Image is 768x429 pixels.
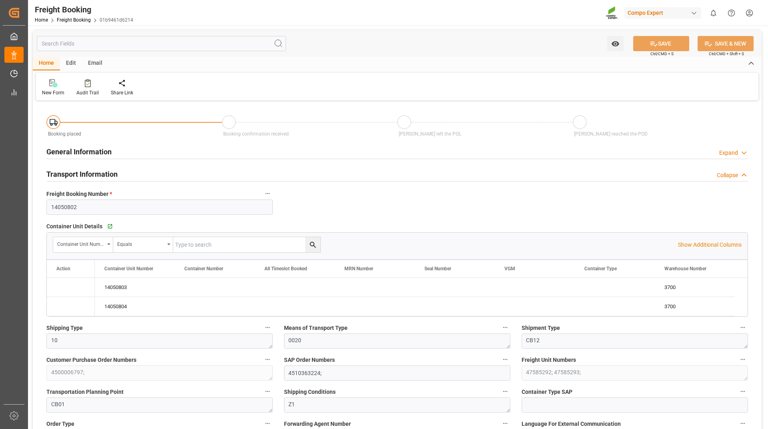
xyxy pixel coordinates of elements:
[46,169,118,180] h2: Transport Information
[46,356,136,364] span: Customer Purchase Order Numbers
[504,266,515,271] span: VGM
[719,149,738,157] div: Expand
[633,36,689,51] button: SAVE
[60,57,82,70] div: Edit
[95,278,175,297] div: 14050803
[500,386,510,397] button: Shipping Conditions
[264,266,307,271] span: All Timeslot Booked
[738,354,748,365] button: Freight Unit Numbers
[717,171,738,180] div: Collapse
[624,7,701,19] div: Compo Expert
[650,51,674,57] span: Ctrl/CMD + S
[738,322,748,333] button: Shipment Type
[111,89,133,96] div: Share Link
[500,418,510,429] button: Forwarding Agent Number
[262,188,273,199] button: Freight Booking Number *
[117,239,164,248] div: Equals
[584,266,617,271] span: Container Type
[655,278,735,297] div: 3700
[46,420,74,428] span: Order Type
[53,237,113,252] button: open menu
[624,5,704,20] button: Compo Expert
[37,36,286,51] input: Search Fields
[500,322,510,333] button: Means of Transport Type
[607,36,624,51] button: open menu
[709,51,744,57] span: Ctrl/CMD + Shift + S
[698,36,754,51] button: SAVE & NEW
[46,190,112,198] span: Freight Booking Number
[46,388,124,396] span: Transportation Planning Point
[574,131,648,137] span: [PERSON_NAME] reached the POD
[522,333,748,349] textarea: CB12
[678,241,742,249] p: Show Additional Columns
[424,266,451,271] span: Seal Number
[344,266,373,271] span: MRN Number
[47,297,95,316] div: Press SPACE to select this row.
[95,278,735,297] div: Press SPACE to select this row.
[95,297,735,316] div: Press SPACE to select this row.
[522,388,572,396] span: Container Type SAP
[173,237,320,252] input: Type to search
[46,365,273,381] textarea: 4500006797;
[56,266,70,271] div: Action
[46,333,273,349] textarea: 10
[500,354,510,365] button: SAP Order Numbers
[57,239,104,248] div: Container Unit Number
[606,6,619,20] img: Screenshot%202023-09-29%20at%2010.02.21.png_1712312052.png
[738,418,748,429] button: Language For External Communication
[42,89,64,96] div: New Form
[522,420,621,428] span: Language For External Communication
[522,365,748,381] textarea: 47585292; 47585293;
[76,89,99,96] div: Audit Trail
[284,397,510,413] textarea: Z1
[704,4,722,22] button: show 0 new notifications
[262,322,273,333] button: Shipping Type
[284,388,336,396] span: Shipping Conditions
[46,222,102,231] span: Container Unit Details
[262,354,273,365] button: Customer Purchase Order Numbers
[47,278,95,297] div: Press SPACE to select this row.
[262,386,273,397] button: Transportation Planning Point
[284,333,510,349] textarea: 0020
[284,420,351,428] span: Forwarding Agent Number
[46,397,273,413] textarea: CB01
[522,324,560,332] span: Shipment Type
[104,266,153,271] span: Container Unit Number
[522,356,576,364] span: Freight Unit Numbers
[722,4,740,22] button: Help Center
[284,324,348,332] span: Means of Transport Type
[46,324,83,332] span: Shipping Type
[655,297,735,316] div: 3700
[82,57,108,70] div: Email
[46,146,112,157] h2: General Information
[95,297,175,316] div: 14050804
[184,266,223,271] span: Container Number
[113,237,173,252] button: open menu
[57,17,91,23] a: Freight Booking
[35,17,48,23] a: Home
[305,237,320,252] button: search button
[664,266,706,271] span: Warehouse Number
[262,418,273,429] button: Order Type
[35,4,133,16] div: Freight Booking
[399,131,461,137] span: [PERSON_NAME] left the POL
[223,131,289,137] span: Booking confirmation received
[284,356,335,364] span: SAP Order Numbers
[33,57,60,70] div: Home
[738,386,748,397] button: Container Type SAP
[48,131,81,137] span: Booking placed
